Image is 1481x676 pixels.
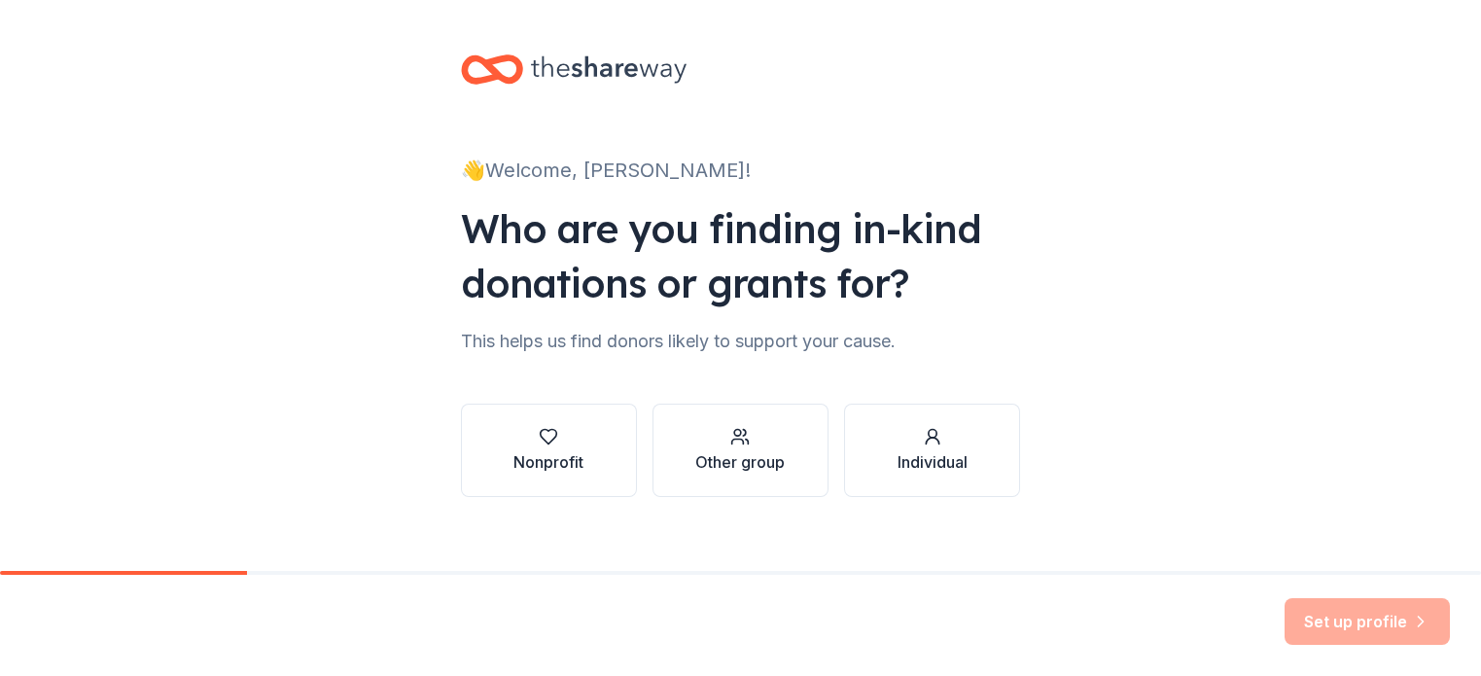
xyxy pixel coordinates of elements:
[695,450,785,474] div: Other group
[844,404,1020,497] button: Individual
[461,155,1021,186] div: 👋 Welcome, [PERSON_NAME]!
[461,404,637,497] button: Nonprofit
[461,201,1021,310] div: Who are you finding in-kind donations or grants for?
[461,326,1021,357] div: This helps us find donors likely to support your cause.
[513,450,583,474] div: Nonprofit
[898,450,968,474] div: Individual
[652,404,829,497] button: Other group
